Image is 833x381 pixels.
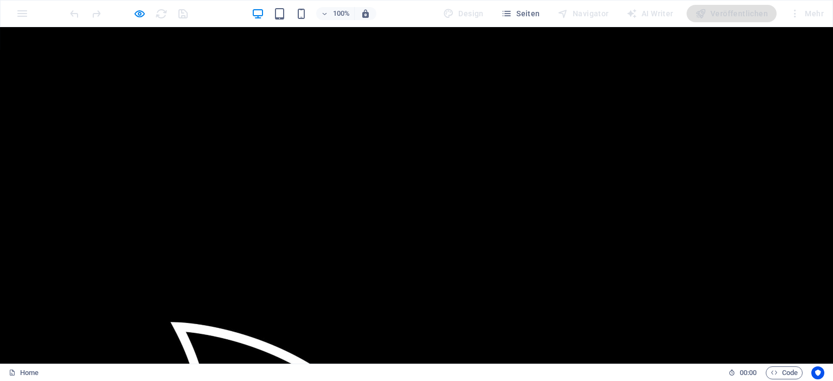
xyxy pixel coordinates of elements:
h6: Session-Zeit [728,366,757,379]
button: Seiten [497,5,544,22]
button: 100% [316,7,355,20]
span: 00 00 [740,366,757,379]
span: : [747,369,749,377]
span: Code [771,366,798,379]
h6: 100% [332,7,350,20]
div: Design (Strg+Alt+Y) [439,5,488,22]
button: Usercentrics [811,366,824,379]
i: Bei Größenänderung Zoomstufe automatisch an das gewählte Gerät anpassen. [361,9,370,18]
a: Klick, um Auswahl aufzuheben. Doppelklick öffnet Seitenverwaltung [9,366,39,379]
span: Seiten [501,8,540,19]
button: Code [766,366,803,379]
